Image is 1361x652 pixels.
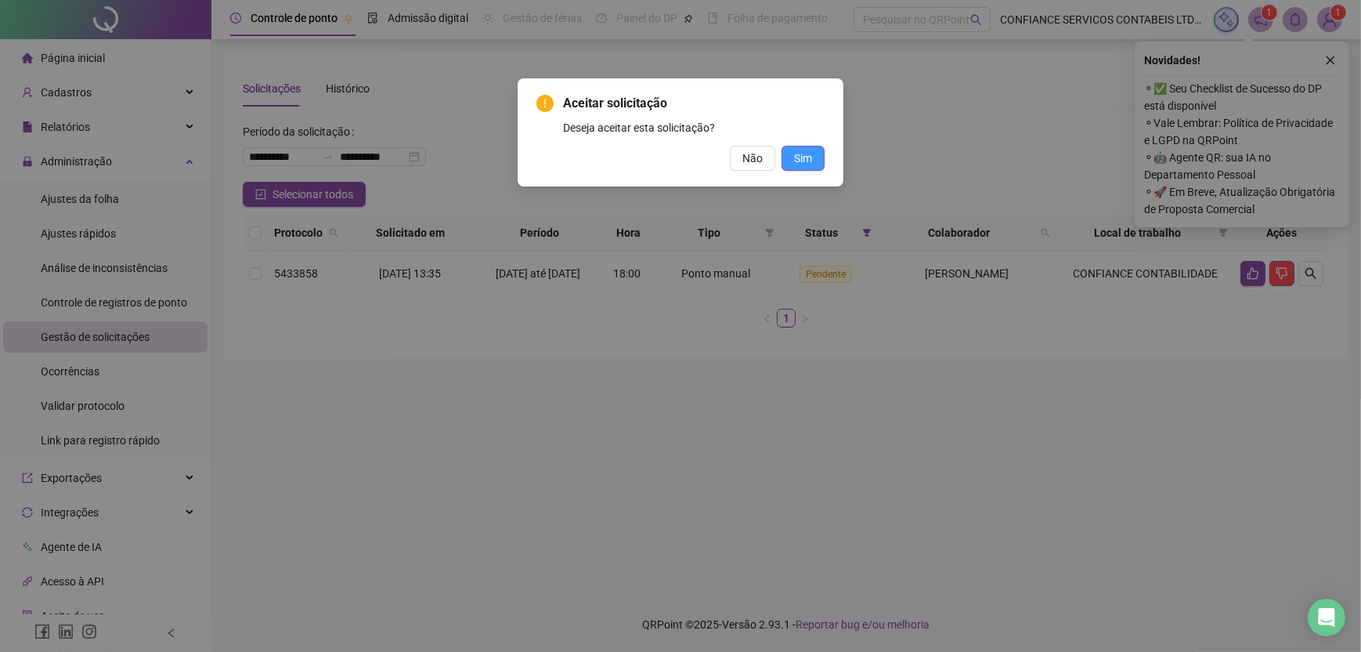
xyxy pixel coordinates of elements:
[1308,599,1345,636] div: Open Intercom Messenger
[742,150,763,167] span: Não
[563,94,825,113] span: Aceitar solicitação
[730,146,775,171] button: Não
[563,119,825,136] div: Deseja aceitar esta solicitação?
[536,95,554,112] span: exclamation-circle
[794,150,812,167] span: Sim
[782,146,825,171] button: Sim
